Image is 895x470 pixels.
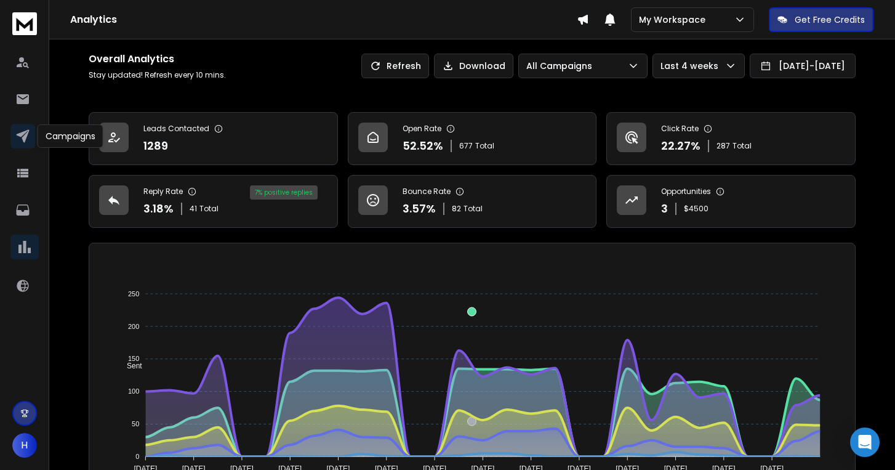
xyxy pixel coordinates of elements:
button: Refresh [361,54,429,78]
p: Refresh [387,60,421,72]
p: Last 4 weeks [660,60,723,72]
span: Sent [118,362,142,370]
div: 7 % positive replies [250,185,318,200]
p: Download [459,60,505,72]
p: My Workspace [639,14,710,26]
span: 287 [716,141,730,151]
p: All Campaigns [526,60,597,72]
p: 3 [661,200,668,217]
span: Total [475,141,494,151]
button: Download [434,54,513,78]
p: Click Rate [661,124,699,134]
h1: Overall Analytics [89,52,226,67]
h1: Analytics [70,12,577,27]
tspan: 150 [128,355,139,362]
p: 52.52 % [403,137,443,155]
button: Get Free Credits [769,7,873,32]
span: Total [732,141,752,151]
p: Reply Rate [143,187,183,197]
p: 3.18 % [143,200,174,217]
tspan: 0 [136,453,140,460]
p: Bounce Rate [403,187,451,197]
p: Opportunities [661,187,711,197]
a: Reply Rate3.18%41Total7% positive replies [89,175,338,228]
a: Bounce Rate3.57%82Total [348,175,597,228]
span: Total [464,204,483,214]
p: Get Free Credits [795,14,865,26]
span: 677 [459,141,473,151]
p: 22.27 % [661,137,700,155]
button: H [12,433,37,458]
div: Open Intercom Messenger [850,427,880,457]
span: Total [199,204,219,214]
a: Click Rate22.27%287Total [606,112,856,165]
p: $ 4500 [684,204,708,214]
span: 82 [452,204,461,214]
a: Leads Contacted1289 [89,112,338,165]
tspan: 200 [128,323,139,330]
div: Campaigns [38,124,103,148]
a: Open Rate52.52%677Total [348,112,597,165]
span: 41 [190,204,197,214]
img: logo [12,12,37,35]
tspan: 100 [128,387,139,395]
button: [DATE]-[DATE] [750,54,856,78]
a: Opportunities3$4500 [606,175,856,228]
p: 3.57 % [403,200,436,217]
tspan: 250 [128,290,139,298]
p: Open Rate [403,124,441,134]
p: Leads Contacted [143,124,209,134]
tspan: 50 [132,420,139,427]
p: 1289 [143,137,168,155]
p: Stay updated! Refresh every 10 mins. [89,70,226,80]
